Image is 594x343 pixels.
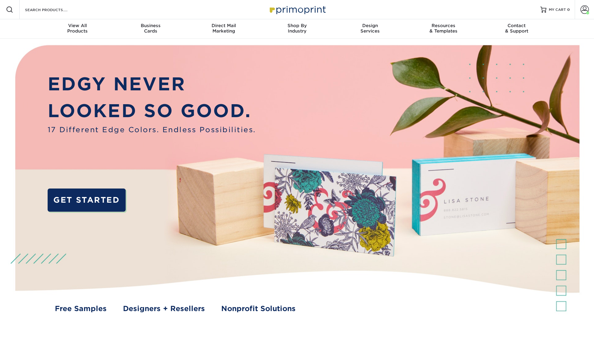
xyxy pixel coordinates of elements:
a: Contact& Support [480,19,553,39]
a: Resources& Templates [407,19,480,39]
a: Designers + Resellers [123,303,205,314]
img: Primoprint [267,3,327,16]
p: EDGY NEVER [48,71,256,98]
div: Cards [114,23,187,34]
a: BusinessCards [114,19,187,39]
a: Nonprofit Solutions [221,303,296,314]
span: Shop By [260,23,334,28]
span: 17 Different Edge Colors. Endless Possibilities. [48,124,256,135]
a: Shop ByIndustry [260,19,334,39]
a: GET STARTED [48,189,126,212]
span: Resources [407,23,480,28]
input: SEARCH PRODUCTS..... [24,6,83,13]
div: & Support [480,23,553,34]
a: View AllProducts [41,19,114,39]
div: Services [334,23,407,34]
a: Direct MailMarketing [187,19,260,39]
a: DesignServices [334,19,407,39]
div: Products [41,23,114,34]
span: Business [114,23,187,28]
span: View All [41,23,114,28]
span: 0 [567,8,570,12]
span: Direct Mail [187,23,260,28]
span: Contact [480,23,553,28]
div: Marketing [187,23,260,34]
p: LOOKED SO GOOD. [48,98,256,124]
span: MY CART [549,7,566,12]
a: Free Samples [55,303,107,314]
div: Industry [260,23,334,34]
div: & Templates [407,23,480,34]
span: Design [334,23,407,28]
